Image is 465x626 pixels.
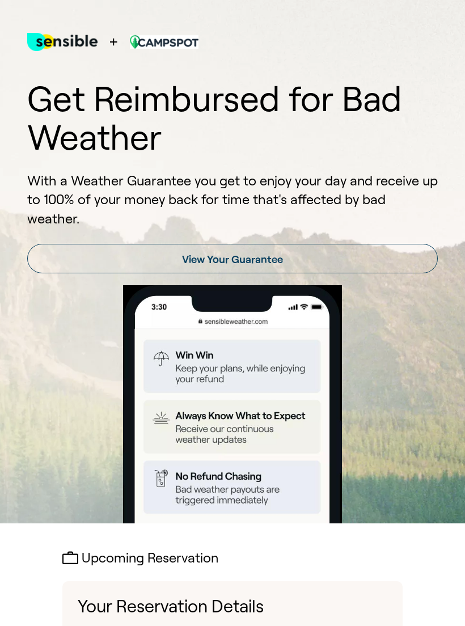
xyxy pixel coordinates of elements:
p: With a Weather Guarantee you get to enjoy your day and receive up to 100% of your money back for ... [27,172,438,229]
h1: Get Reimbursed for Bad Weather [27,80,438,156]
a: View Your Guarantee [27,244,438,273]
h1: Your Reservation Details [78,597,387,616]
h2: Upcoming Reservation [62,550,403,566]
span: + [109,31,119,53]
img: test for bg [27,19,98,65]
img: Product box [27,285,438,523]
